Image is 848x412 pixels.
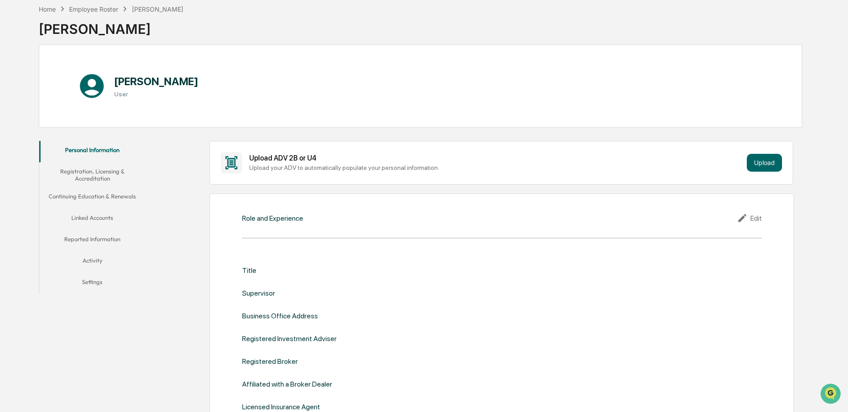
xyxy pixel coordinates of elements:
[39,187,146,209] button: Continuing Education & Renewals
[132,5,183,13] div: [PERSON_NAME]
[39,141,146,295] div: secondary tabs example
[65,113,72,120] div: 🗄️
[242,380,332,388] div: Affiliated with a Broker Dealer
[249,154,743,162] div: Upload ADV 2B or U4
[39,14,183,37] div: [PERSON_NAME]
[5,109,61,125] a: 🖐️Preclearance
[69,5,118,13] div: Employee Roster
[242,312,318,320] div: Business Office Address
[74,112,111,121] span: Attestations
[5,126,60,142] a: 🔎Data Lookup
[39,230,146,251] button: Reported Information
[242,266,256,275] div: Title
[89,151,108,158] span: Pylon
[747,154,782,172] button: Upload
[63,151,108,158] a: Powered byPylon
[39,273,146,294] button: Settings
[61,109,114,125] a: 🗄️Attestations
[9,19,162,33] p: How can we help?
[39,141,146,162] button: Personal Information
[152,71,162,82] button: Start new chat
[242,289,275,297] div: Supervisor
[39,251,146,273] button: Activity
[30,68,146,77] div: Start new chat
[39,209,146,230] button: Linked Accounts
[39,5,56,13] div: Home
[30,77,113,84] div: We're available if you need us!
[819,383,844,407] iframe: Open customer support
[242,334,337,343] div: Registered Investment Adviser
[249,164,743,171] div: Upload your ADV to automatically populate your personal information.
[39,162,146,188] button: Registration, Licensing & Accreditation
[242,357,298,366] div: Registered Broker
[9,68,25,84] img: 1746055101610-c473b297-6a78-478c-a979-82029cc54cd1
[242,403,320,411] div: Licensed Insurance Agent
[9,113,16,120] div: 🖐️
[9,130,16,137] div: 🔎
[114,75,198,88] h1: [PERSON_NAME]
[114,91,198,98] h3: User
[18,112,58,121] span: Preclearance
[737,213,762,223] div: Edit
[18,129,56,138] span: Data Lookup
[242,214,303,222] div: Role and Experience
